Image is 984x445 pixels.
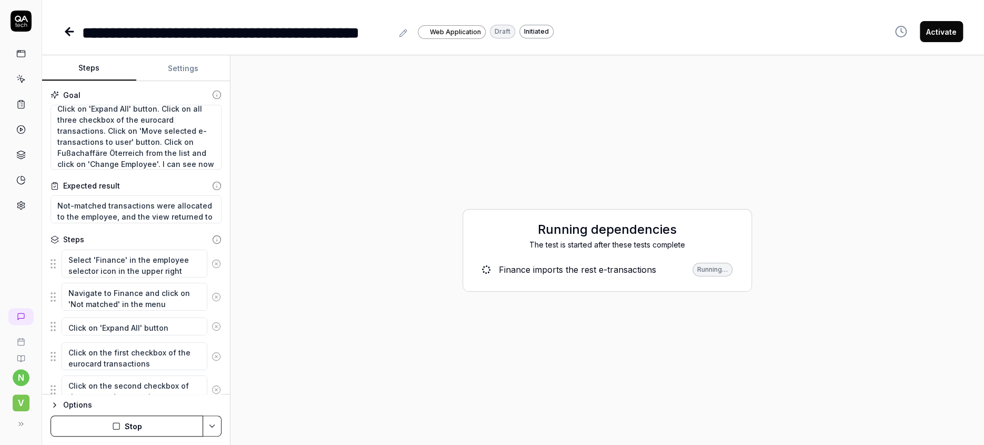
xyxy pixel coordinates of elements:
[207,316,225,337] button: Remove step
[418,25,486,39] a: Web Application
[51,249,222,278] div: Suggestions
[63,180,120,191] div: Expected result
[63,234,84,245] div: Steps
[13,394,29,411] span: V
[207,346,225,367] button: Remove step
[51,282,222,311] div: Suggestions
[519,25,554,38] div: Initiated
[63,399,222,411] div: Options
[920,21,963,42] button: Activate
[51,416,203,437] button: Stop
[207,379,225,400] button: Remove step
[8,308,34,325] a: New conversation
[63,90,81,101] div: Goal
[474,239,741,250] div: The test is started after these tests complete
[51,342,222,371] div: Suggestions
[51,315,222,338] div: Suggestions
[207,253,225,274] button: Remove step
[692,263,732,276] div: Running…
[4,346,37,363] a: Documentation
[430,27,481,37] span: Web Application
[42,56,136,81] button: Steps
[474,259,741,281] a: Finance imports the rest e-transactionsRunning…
[136,56,230,81] button: Settings
[51,375,222,404] div: Suggestions
[490,25,515,38] div: Draft
[4,329,37,346] a: Book a call with us
[888,21,913,42] button: View version history
[4,386,37,413] button: V
[499,263,656,276] div: Finance imports the rest e-transactions
[51,399,222,411] button: Options
[474,220,741,239] h2: Running dependencies
[207,286,225,308] button: Remove step
[13,369,29,386] button: n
